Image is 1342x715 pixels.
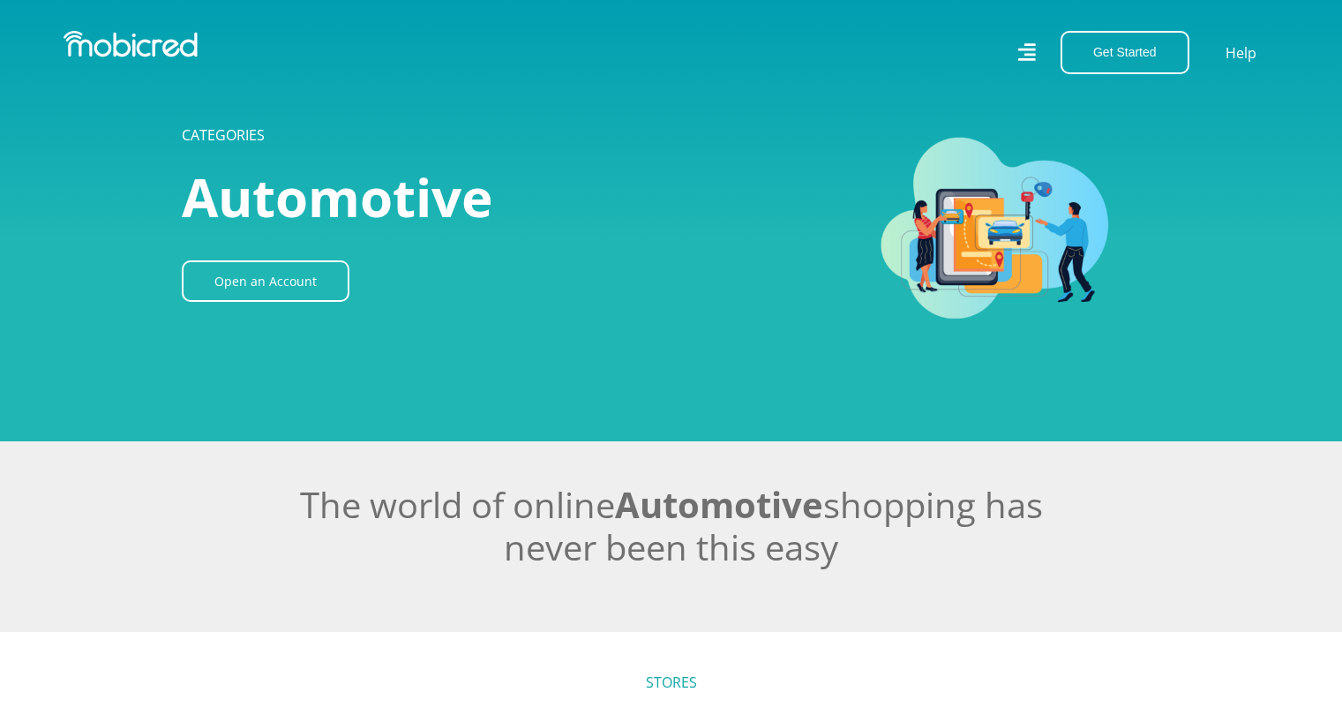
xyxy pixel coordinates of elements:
a: Open an Account [182,260,349,302]
span: Automotive [182,161,492,233]
img: Automotive [601,64,1161,379]
a: Help [1225,41,1257,64]
h5: STORES [182,674,1161,691]
img: Mobicred [64,31,198,57]
button: Get Started [1061,31,1189,74]
a: CATEGORIES [182,125,265,145]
